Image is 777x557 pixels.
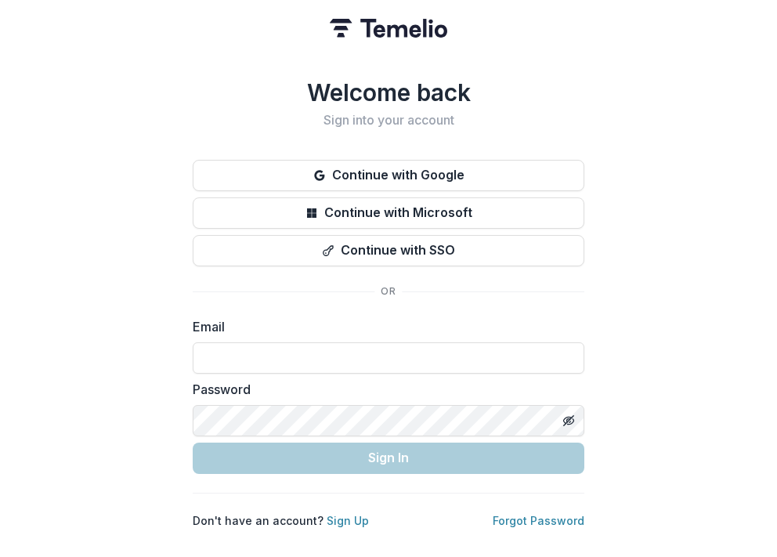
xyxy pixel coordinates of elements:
button: Continue with Microsoft [193,197,584,229]
label: Password [193,380,575,399]
button: Sign In [193,443,584,474]
h2: Sign into your account [193,113,584,128]
h1: Welcome back [193,78,584,107]
button: Continue with SSO [193,235,584,266]
label: Email [193,317,575,336]
a: Forgot Password [493,514,584,527]
a: Sign Up [327,514,369,527]
img: Temelio [330,19,447,38]
button: Continue with Google [193,160,584,191]
p: Don't have an account? [193,512,369,529]
button: Toggle password visibility [556,408,581,433]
